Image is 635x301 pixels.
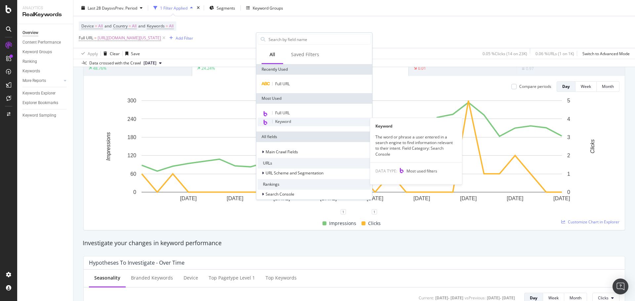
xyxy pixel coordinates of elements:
div: All [270,51,275,58]
span: Clicks [368,219,381,227]
span: and [105,23,111,29]
div: Add Filter [176,35,193,41]
div: Switch to Advanced Mode [582,51,630,56]
text: 60 [130,171,136,177]
div: Analytics [22,5,68,11]
text: [DATE] [320,196,337,201]
text: Clicks [590,139,595,154]
text: 5 [567,98,570,103]
span: URL Scheme and Segmentation [266,170,323,176]
span: Main Crawl Fields [266,149,298,155]
button: Apply [79,48,98,59]
button: Switch to Advanced Mode [580,48,630,59]
span: vs Prev. Period [111,5,137,11]
div: RealKeywords [22,11,68,19]
button: 1 Filter Applied [151,3,195,13]
span: Country [113,23,128,29]
span: Full URL [275,110,290,116]
span: Customize Chart in Explorer [568,219,619,225]
button: [DATE] [141,59,164,67]
a: More Reports [22,77,62,84]
div: Keywords Explorer [22,90,56,97]
a: Ranking [22,58,68,65]
a: Keyword Groups [22,49,68,56]
span: Impressions [329,219,356,227]
text: [DATE] [274,196,290,201]
div: Keyword Groups [22,49,52,56]
div: Content Performance [22,39,61,46]
span: Device [81,23,94,29]
div: Month [602,84,614,89]
div: Open Intercom Messenger [613,279,628,294]
div: 0.01 [418,65,426,71]
a: Keyword Sampling [22,112,68,119]
text: 180 [127,134,136,140]
span: All [169,21,174,31]
span: Keywords [147,23,165,29]
span: = [94,35,97,41]
span: = [129,23,131,29]
input: Search by field name [268,34,370,44]
text: [DATE] [227,196,243,201]
div: 1 [341,209,346,214]
div: Saved Filters [291,51,319,58]
span: All [98,21,103,31]
text: [DATE] [507,196,523,201]
div: 0.97 [526,66,534,71]
div: Day [530,295,537,301]
div: URLs [258,158,371,169]
div: Most Used [256,93,372,104]
text: 3 [567,134,570,140]
a: Explorer Bookmarks [22,99,68,106]
button: Month [597,81,619,92]
div: 24.24% [201,65,215,71]
text: [DATE] [460,196,477,201]
div: Current: [419,295,434,301]
div: Device [184,275,198,281]
div: 1 Filter Applied [160,5,188,11]
div: times [195,5,201,11]
div: More Reports [22,77,46,84]
text: 240 [127,116,136,122]
div: Clear [110,51,120,56]
div: Seasonality [94,275,120,281]
div: Top Keywords [266,275,297,281]
text: 120 [127,153,136,158]
text: 300 [127,98,136,103]
div: Keyword Groups [253,5,283,11]
span: [URL][DOMAIN_NAME][US_STATE] [98,33,161,43]
span: Most used filters [406,168,437,174]
div: Keyword Sampling [22,112,56,119]
text: 0 [133,189,136,195]
a: Content Performance [22,39,68,46]
div: [DATE] - [DATE] [487,295,515,301]
div: Save [131,51,140,56]
text: 2 [567,153,570,158]
div: Day [562,84,570,89]
span: Full URL [79,35,93,41]
div: [DATE] - [DATE] [435,295,463,301]
div: Explorer Bookmarks [22,99,58,106]
span: Last 28 Days [88,5,111,11]
span: 2025 Sep. 7th [144,60,156,66]
div: Top pagetype Level 1 [209,275,255,281]
text: [DATE] [413,196,430,201]
button: Segments [207,3,238,13]
div: Ranking [22,58,37,65]
span: Full URL [275,81,290,87]
a: Overview [22,29,68,36]
div: Keywords [22,68,40,75]
div: 1 [372,209,377,214]
div: 0.05 % Clicks ( 14 on 23K ) [483,51,527,56]
text: 0 [567,189,570,195]
div: Overview [22,29,38,36]
button: Clear [101,48,120,59]
div: vs Previous : [465,295,486,301]
div: Branded Keywords [131,275,173,281]
span: and [138,23,145,29]
div: 0.06 % URLs ( 1 on 1K ) [535,51,574,56]
span: Segments [217,5,235,11]
div: All fields [256,132,372,142]
a: Customize Chart in Explorer [561,219,619,225]
button: Save [123,48,140,59]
